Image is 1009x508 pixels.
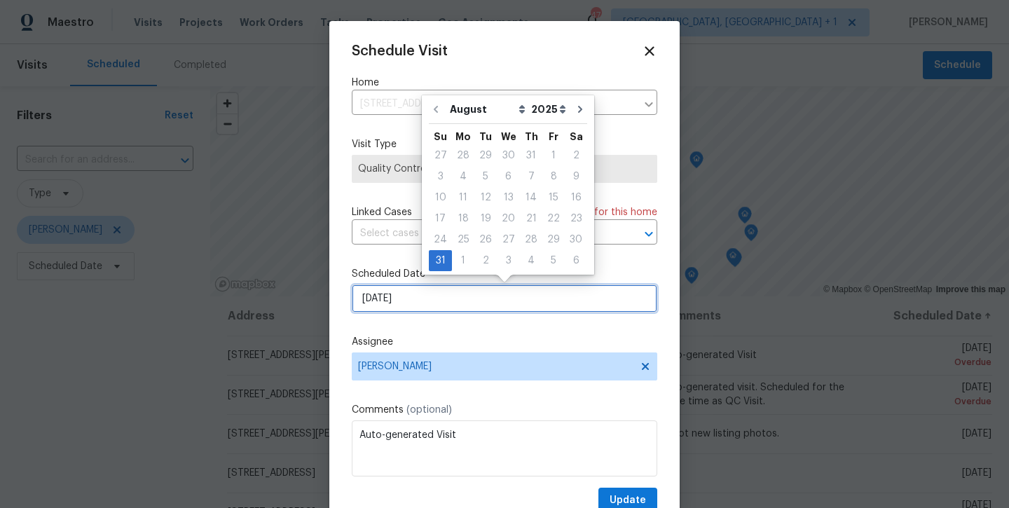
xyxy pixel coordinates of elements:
[352,93,636,115] input: Enter in an address
[452,188,474,207] div: 11
[474,188,497,207] div: 12
[452,208,474,229] div: Mon Aug 18 2025
[452,250,474,271] div: Mon Sep 01 2025
[542,251,565,270] div: 5
[565,208,587,229] div: Sat Aug 23 2025
[520,251,542,270] div: 4
[497,146,520,165] div: 30
[520,188,542,207] div: 14
[525,132,538,142] abbr: Thursday
[542,230,565,249] div: 29
[542,229,565,250] div: Fri Aug 29 2025
[565,229,587,250] div: Sat Aug 30 2025
[429,229,452,250] div: Sun Aug 24 2025
[452,251,474,270] div: 1
[542,187,565,208] div: Fri Aug 15 2025
[542,166,565,187] div: Fri Aug 08 2025
[352,223,618,245] input: Select cases
[520,229,542,250] div: Thu Aug 28 2025
[352,76,657,90] label: Home
[497,250,520,271] div: Wed Sep 03 2025
[429,166,452,187] div: Sun Aug 03 2025
[358,162,651,176] span: Quality Control
[497,145,520,166] div: Wed Jul 30 2025
[549,132,558,142] abbr: Friday
[452,229,474,250] div: Mon Aug 25 2025
[542,146,565,165] div: 1
[542,208,565,229] div: Fri Aug 22 2025
[528,99,570,120] select: Year
[474,146,497,165] div: 29
[497,167,520,186] div: 6
[520,145,542,166] div: Thu Jul 31 2025
[479,132,492,142] abbr: Tuesday
[474,167,497,186] div: 5
[565,145,587,166] div: Sat Aug 02 2025
[429,187,452,208] div: Sun Aug 10 2025
[520,250,542,271] div: Thu Sep 04 2025
[565,166,587,187] div: Sat Aug 09 2025
[565,146,587,165] div: 2
[474,209,497,228] div: 19
[429,209,452,228] div: 17
[429,230,452,249] div: 24
[497,208,520,229] div: Wed Aug 20 2025
[639,224,659,244] button: Open
[565,187,587,208] div: Sat Aug 16 2025
[474,166,497,187] div: Tue Aug 05 2025
[352,403,657,417] label: Comments
[352,420,657,476] textarea: Auto-generated Visit
[542,209,565,228] div: 22
[474,251,497,270] div: 2
[429,251,452,270] div: 31
[565,251,587,270] div: 6
[520,209,542,228] div: 21
[455,132,471,142] abbr: Monday
[497,188,520,207] div: 13
[520,167,542,186] div: 7
[565,230,587,249] div: 30
[497,187,520,208] div: Wed Aug 13 2025
[429,250,452,271] div: Sun Aug 31 2025
[497,166,520,187] div: Wed Aug 06 2025
[520,166,542,187] div: Thu Aug 07 2025
[565,167,587,186] div: 9
[352,137,657,151] label: Visit Type
[497,230,520,249] div: 27
[565,250,587,271] div: Sat Sep 06 2025
[429,146,452,165] div: 27
[352,205,412,219] span: Linked Cases
[570,95,591,123] button: Go to next month
[642,43,657,59] span: Close
[565,209,587,228] div: 23
[497,229,520,250] div: Wed Aug 27 2025
[474,229,497,250] div: Tue Aug 26 2025
[452,146,474,165] div: 28
[474,145,497,166] div: Tue Jul 29 2025
[425,95,446,123] button: Go to previous month
[446,99,528,120] select: Month
[452,167,474,186] div: 4
[452,166,474,187] div: Mon Aug 04 2025
[474,250,497,271] div: Tue Sep 02 2025
[434,132,447,142] abbr: Sunday
[501,132,516,142] abbr: Wednesday
[452,230,474,249] div: 25
[520,208,542,229] div: Thu Aug 21 2025
[429,188,452,207] div: 10
[520,146,542,165] div: 31
[542,145,565,166] div: Fri Aug 01 2025
[520,230,542,249] div: 28
[542,250,565,271] div: Fri Sep 05 2025
[497,209,520,228] div: 20
[406,405,452,415] span: (optional)
[452,145,474,166] div: Mon Jul 28 2025
[452,209,474,228] div: 18
[429,145,452,166] div: Sun Jul 27 2025
[474,187,497,208] div: Tue Aug 12 2025
[520,187,542,208] div: Thu Aug 14 2025
[352,284,657,313] input: M/D/YYYY
[474,208,497,229] div: Tue Aug 19 2025
[497,251,520,270] div: 3
[429,167,452,186] div: 3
